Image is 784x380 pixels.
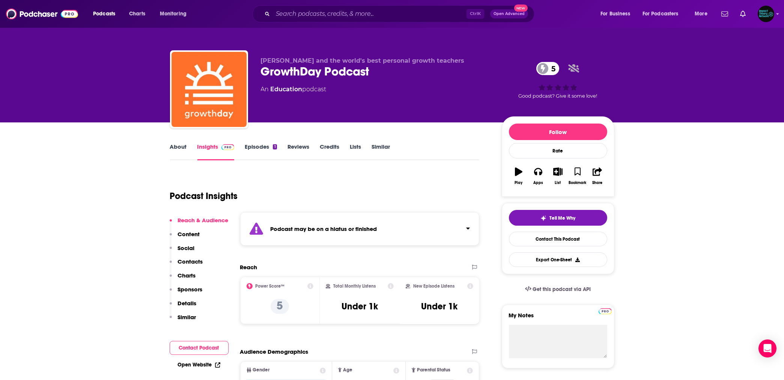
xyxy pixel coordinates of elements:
p: Sponsors [178,286,203,293]
div: Bookmark [569,181,586,185]
span: For Business [600,9,630,19]
span: Charts [129,9,145,19]
a: InsightsPodchaser Pro [197,143,235,160]
button: Apps [528,163,548,190]
a: Get this podcast via API [519,280,597,299]
button: Play [509,163,528,190]
button: Show profile menu [758,6,774,22]
span: Ctrl K [466,9,484,19]
span: Good podcast? Give it some love! [519,93,597,99]
a: Show notifications dropdown [737,8,749,20]
button: Contact Podcast [170,341,229,355]
h1: Podcast Insights [170,190,238,202]
p: Social [178,244,195,252]
a: Lists [350,143,361,160]
p: Contacts [178,258,203,265]
p: Details [178,300,197,307]
p: Reach & Audience [178,217,229,224]
img: Podchaser Pro [599,308,612,314]
section: Click to expand status details [240,212,480,246]
a: Pro website [599,307,612,314]
a: Credits [320,143,339,160]
button: Details [170,300,197,314]
p: Similar [178,314,196,321]
span: Podcasts [93,9,115,19]
button: Export One-Sheet [509,252,607,267]
button: open menu [595,8,640,20]
button: tell me why sparkleTell Me Why [509,210,607,226]
a: About [170,143,187,160]
h3: Under 1k [421,301,458,312]
img: User Profile [758,6,774,22]
span: Monitoring [160,9,187,19]
span: Logged in as rich38187 [758,6,774,22]
span: More [695,9,707,19]
button: Contacts [170,258,203,272]
span: 5 [544,62,559,75]
div: 1 [273,144,277,149]
span: New [514,5,528,12]
button: Content [170,231,200,244]
button: Share [587,163,607,190]
span: Parental Status [417,368,450,372]
button: Social [170,244,195,258]
a: Similar [372,143,390,160]
p: Charts [178,272,196,279]
button: Bookmark [568,163,587,190]
div: 5Good podcast? Give it some love! [502,57,614,104]
button: open menu [638,8,689,20]
h2: Power Score™ [256,283,285,289]
button: Charts [170,272,196,286]
div: Rate [509,143,607,158]
a: Show notifications dropdown [718,8,731,20]
h2: Reach [240,264,257,271]
button: List [548,163,567,190]
button: Similar [170,314,196,327]
strong: Podcast may be on a hiatus or finished [271,225,377,232]
img: tell me why sparkle [540,215,546,221]
div: List [555,181,561,185]
button: open menu [88,8,125,20]
div: Apps [533,181,543,185]
div: An podcast [261,85,327,94]
span: Get this podcast via API [533,286,591,293]
button: Reach & Audience [170,217,229,231]
label: My Notes [509,312,607,325]
span: Open Advanced [494,12,525,16]
span: Tell Me Why [549,215,575,221]
a: Charts [124,8,150,20]
h2: Audience Demographics [240,348,308,355]
input: Search podcasts, credits, & more... [273,8,466,20]
span: [PERSON_NAME] and the world's best personal growth teachers [261,57,465,64]
a: 5 [536,62,559,75]
h2: Total Monthly Listens [333,283,376,289]
a: Reviews [287,143,309,160]
h2: New Episode Listens [413,283,454,289]
span: Age [343,368,352,372]
p: 5 [271,299,289,314]
div: Open Intercom Messenger [758,339,776,357]
a: Episodes1 [245,143,277,160]
button: open menu [155,8,196,20]
button: open menu [689,8,717,20]
img: GrowthDay Podcast [172,52,247,127]
img: Podchaser - Follow, Share and Rate Podcasts [6,7,78,21]
button: Sponsors [170,286,203,300]
span: For Podcasters [643,9,679,19]
a: Education [271,86,302,93]
a: Open Website [178,362,220,368]
div: Search podcasts, credits, & more... [259,5,542,23]
a: Contact This Podcast [509,232,607,246]
button: Follow [509,124,607,140]
p: Content [178,231,200,238]
button: Open AdvancedNew [490,9,528,18]
h3: Under 1k [342,301,378,312]
img: Podchaser Pro [221,144,235,150]
div: Play [515,181,522,185]
span: Gender [253,368,270,372]
div: Share [592,181,602,185]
